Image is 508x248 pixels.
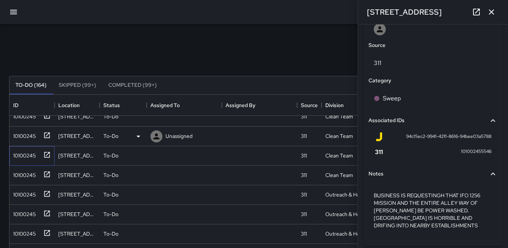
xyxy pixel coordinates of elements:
div: 311 [301,210,307,218]
div: Assigned By [226,95,255,116]
div: Outreach & Hospitality [325,210,365,218]
div: 481 Minna Street [58,230,96,237]
div: Assigned To [150,95,180,116]
div: Location [58,95,80,116]
div: Division [321,95,368,116]
div: 463 Minna Street [58,210,96,218]
div: 311 [301,191,307,198]
div: Clean Team [325,152,353,159]
div: Status [103,95,120,116]
div: 1401 Mission Street [58,113,96,120]
div: Clean Team [325,171,353,179]
div: Assigned To [147,95,222,116]
div: Clean Team [325,113,353,120]
div: ID [9,95,55,116]
div: 311 [301,132,307,140]
div: Clean Team [325,132,353,140]
div: ID [13,95,18,116]
div: 10100245 [10,188,36,198]
p: To-Do [103,132,118,140]
div: 1258 Mission Street [58,152,96,159]
div: 10100245 [10,207,36,218]
div: 10100245 [10,129,36,140]
p: To-Do [103,230,118,237]
div: Location [55,95,100,116]
button: To-Do (164) [9,76,53,94]
div: Outreach & Hospitality [325,230,365,237]
p: To-Do [103,210,118,218]
div: 311 [301,171,307,179]
div: 1000 Howard Street [58,132,96,140]
div: Source [301,95,318,116]
div: Outreach & Hospitality [325,191,365,198]
div: 10100245 [10,149,36,159]
div: Division [325,95,344,116]
div: 311 [301,152,307,159]
div: 725 Minna Street [58,191,96,198]
button: Skipped (99+) [53,76,102,94]
div: 10100245 [10,168,36,179]
div: 1292 Market Street [58,171,96,179]
div: 10100245 [10,227,36,237]
p: To-Do [103,113,118,120]
p: To-Do [103,152,118,159]
div: Assigned By [222,95,297,116]
button: Completed (99+) [102,76,163,94]
div: Source [297,95,321,116]
div: 311 [301,113,307,120]
p: To-Do [103,191,118,198]
p: To-Do [103,171,118,179]
div: 311 [301,230,307,237]
p: Unassigned [165,132,193,140]
div: Status [100,95,147,116]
